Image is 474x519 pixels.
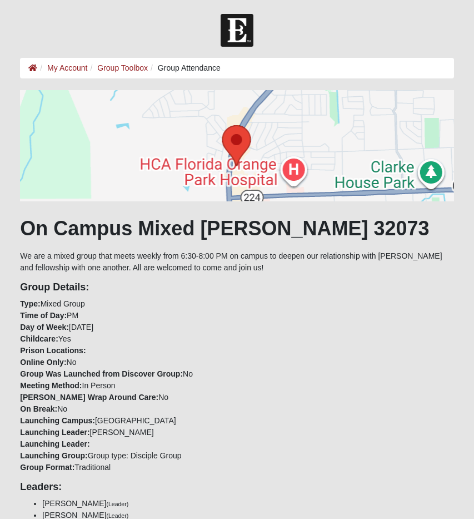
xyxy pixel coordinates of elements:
[11,507,79,515] a: Page Load Time: 1.57s
[20,451,87,460] strong: Launching Group:
[20,299,40,308] strong: Type:
[20,281,453,294] h4: Group Details:
[148,62,221,74] li: Group Attendance
[20,358,66,367] strong: Online Only:
[20,346,86,355] strong: Prison Locations:
[20,481,453,493] h4: Leaders:
[20,323,69,332] strong: Day of Week:
[20,334,58,343] strong: Childcare:
[20,439,89,448] strong: Launching Leader:
[172,506,237,516] span: HTML Size: 188 KB
[47,63,87,72] a: My Account
[20,393,158,402] strong: [PERSON_NAME] Wrap Around Care:
[20,216,453,240] h1: On Campus Mixed [PERSON_NAME] 32073
[97,63,148,72] a: Group Toolbox
[12,281,462,474] div: Mixed Group PM [DATE] Yes No No In Person No No [GEOGRAPHIC_DATA] [PERSON_NAME] Group type: Disci...
[20,311,67,320] strong: Time of Day:
[91,506,164,516] span: ViewState Size: 53 KB
[20,381,82,390] strong: Meeting Method:
[20,369,183,378] strong: Group Was Launched from Discover Group:
[20,416,95,425] strong: Launching Campus:
[246,504,252,516] a: Web cache enabled
[20,463,74,472] strong: Group Format:
[221,14,253,47] img: Church of Eleven22 Logo
[20,404,57,413] strong: On Break:
[447,500,467,516] a: Page Properties (Alt+P)
[42,498,453,510] li: [PERSON_NAME]
[20,428,89,437] strong: Launching Leader:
